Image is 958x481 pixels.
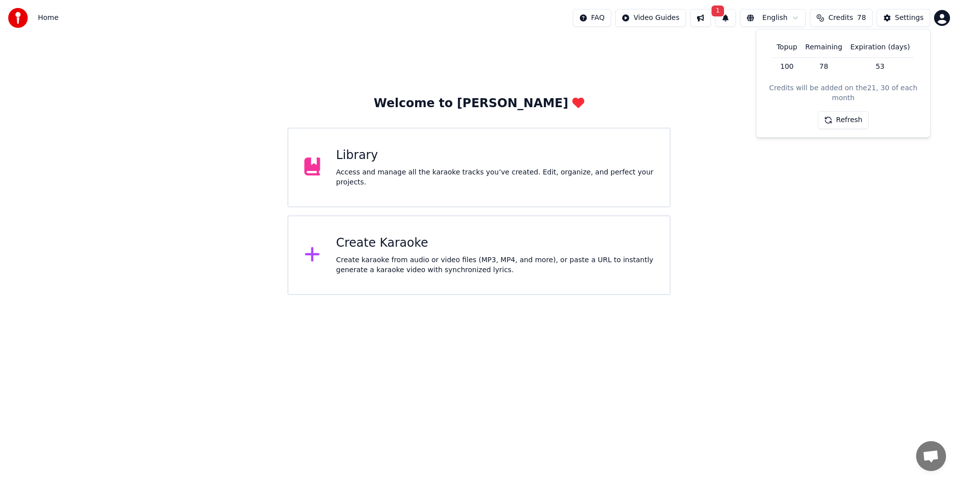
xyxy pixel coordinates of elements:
[573,9,611,27] button: FAQ
[8,8,28,28] img: youka
[857,13,866,23] span: 78
[828,13,853,23] span: Credits
[615,9,686,27] button: Video Guides
[715,9,736,27] button: 1
[336,235,654,251] div: Create Karaoke
[336,255,654,275] div: Create karaoke from audio or video files (MP3, MP4, and more), or paste a URL to instantly genera...
[336,148,654,163] div: Library
[801,37,846,57] th: Remaining
[877,9,930,27] button: Settings
[916,441,946,471] div: Open chat
[374,96,584,112] div: Welcome to [PERSON_NAME]
[810,9,872,27] button: Credits78
[801,57,846,75] td: 78
[38,13,58,23] nav: breadcrumb
[772,57,801,75] td: 100
[712,5,724,16] span: 1
[764,83,922,103] div: Credits will be added on the 21, 30 of each month
[772,37,801,57] th: Topup
[846,37,914,57] th: Expiration (days)
[895,13,924,23] div: Settings
[818,111,869,129] button: Refresh
[846,57,914,75] td: 53
[336,167,654,187] div: Access and manage all the karaoke tracks you’ve created. Edit, organize, and perfect your projects.
[38,13,58,23] span: Home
